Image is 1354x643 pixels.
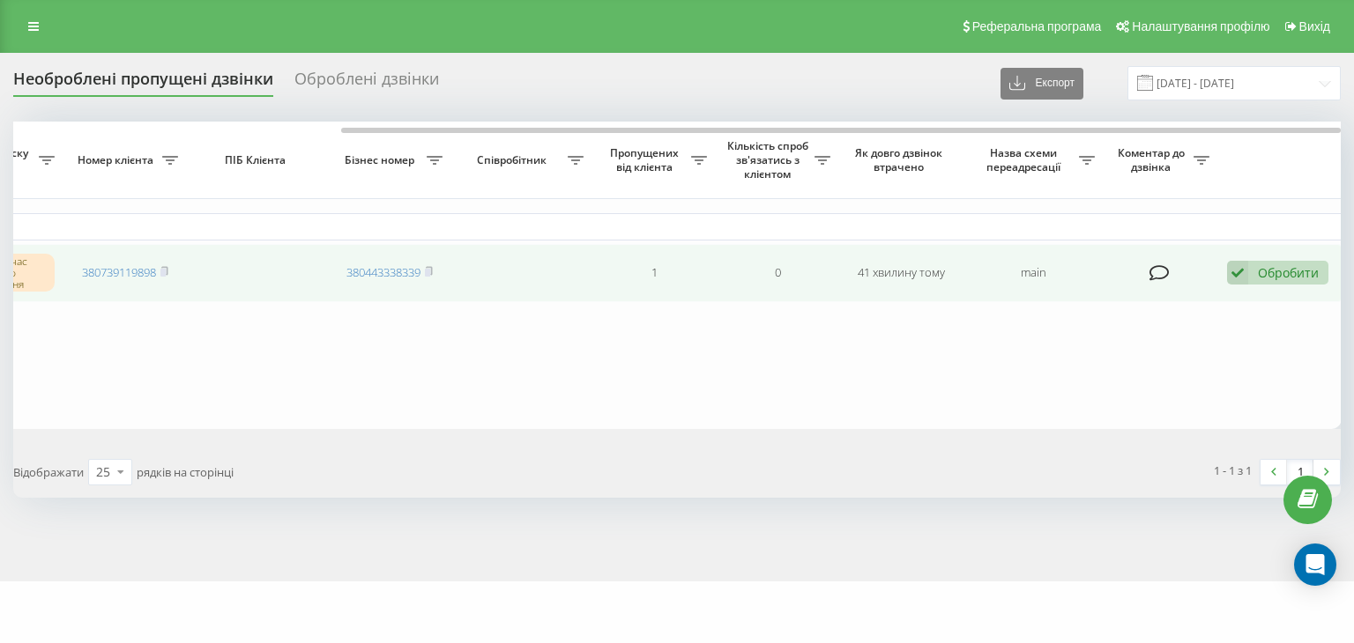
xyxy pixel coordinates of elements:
span: Назва схеми переадресації [971,146,1079,174]
a: 1 [1287,460,1313,484]
a: 380739119898 [82,264,156,280]
span: Кількість спроб зв'язатись з клієнтом [725,139,815,181]
td: 1 [592,244,716,302]
span: Пропущених від клієнта [601,146,691,174]
td: 41 хвилину тому [839,244,963,302]
div: Обробити [1258,264,1319,281]
div: Оброблені дзвінки [294,70,439,97]
div: Open Intercom Messenger [1294,543,1336,586]
td: 0 [716,244,839,302]
span: ПІБ Клієнта [202,153,313,167]
span: Налаштування профілю [1132,19,1269,33]
span: Вихід [1299,19,1330,33]
button: Експорт [1001,68,1083,100]
div: 25 [96,463,110,481]
span: Співробітник [460,153,568,167]
span: Номер клієнта [72,153,162,167]
span: Відображати [13,464,84,480]
span: Реферальна програма [972,19,1102,33]
span: рядків на сторінці [137,464,234,480]
div: 1 - 1 з 1 [1214,462,1252,479]
span: Коментар до дзвінка [1112,146,1194,174]
a: 380443338339 [346,264,420,280]
span: Бізнес номер [337,153,427,167]
td: main [963,244,1104,302]
span: Як довго дзвінок втрачено [853,146,949,174]
div: Необроблені пропущені дзвінки [13,70,273,97]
